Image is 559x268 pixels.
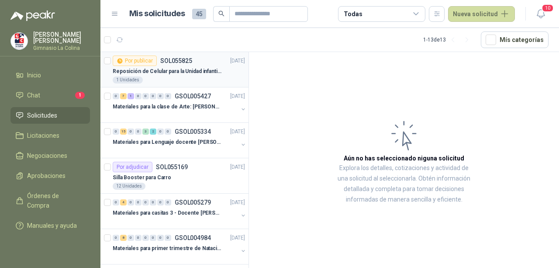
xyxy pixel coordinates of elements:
[113,67,221,76] p: Reposición de Celular para la Unidad infantil (con forro, y vidrio protector)
[33,45,90,51] p: Gimnasio La Colina
[75,92,85,99] span: 1
[27,191,82,210] span: Órdenes de Compra
[33,31,90,44] p: [PERSON_NAME] [PERSON_NAME]
[100,52,248,87] a: Por publicarSOL055825[DATE] Reposición de Celular para la Unidad infantil (con forro, y vidrio pr...
[113,209,221,217] p: Materiales para casitas 3 - Docente [PERSON_NAME]
[157,235,164,241] div: 0
[157,93,164,99] div: 0
[27,131,59,140] span: Licitaciones
[113,56,157,66] div: Por publicar
[11,33,28,49] img: Company Logo
[113,129,119,135] div: 0
[481,31,549,48] button: Mís categorías
[113,199,119,205] div: 0
[10,188,90,214] a: Órdenes de Compra
[344,153,464,163] h3: Aún no has seleccionado niguna solicitud
[10,10,55,21] img: Logo peakr
[165,129,171,135] div: 0
[165,93,171,99] div: 0
[113,235,119,241] div: 0
[230,128,245,136] p: [DATE]
[218,10,224,17] span: search
[120,93,127,99] div: 7
[542,4,554,12] span: 10
[113,138,221,146] p: Materiales para Lenguaje docente [PERSON_NAME]
[27,171,66,181] span: Aprobaciones
[175,199,211,205] p: GSOL005279
[192,9,206,19] span: 45
[175,93,211,99] p: GSOL005427
[135,93,141,99] div: 0
[113,77,143,84] div: 1 Unidades
[10,147,90,164] a: Negociaciones
[128,199,134,205] div: 0
[27,151,67,160] span: Negociaciones
[230,234,245,242] p: [DATE]
[533,6,549,22] button: 10
[142,199,149,205] div: 0
[113,174,171,182] p: Silla Booster para Carro
[113,93,119,99] div: 0
[150,199,156,205] div: 0
[142,235,149,241] div: 0
[150,93,156,99] div: 0
[10,67,90,84] a: Inicio
[10,87,90,104] a: Chat1
[142,129,149,135] div: 3
[128,129,134,135] div: 0
[423,33,474,47] div: 1 - 13 de 13
[160,58,192,64] p: SOL055825
[10,107,90,124] a: Solicitudes
[135,129,141,135] div: 0
[230,198,245,207] p: [DATE]
[175,129,211,135] p: GSOL005334
[230,57,245,65] p: [DATE]
[150,129,156,135] div: 2
[230,92,245,101] p: [DATE]
[230,163,245,171] p: [DATE]
[113,126,247,154] a: 0 15 0 0 3 2 0 0 GSOL005334[DATE] Materiales para Lenguaje docente [PERSON_NAME]
[27,221,77,230] span: Manuales y ayuda
[27,90,40,100] span: Chat
[135,235,141,241] div: 0
[100,158,248,194] a: Por adjudicarSOL055169[DATE] Silla Booster para Carro12 Unidades
[113,91,247,119] a: 0 7 1 0 0 0 0 0 GSOL005427[DATE] Materiales para la clase de Arte: [PERSON_NAME]
[27,70,41,80] span: Inicio
[129,7,185,20] h1: Mis solicitudes
[10,217,90,234] a: Manuales y ayuda
[175,235,211,241] p: GSOL004984
[113,183,145,190] div: 12 Unidades
[120,129,127,135] div: 15
[156,164,188,170] p: SOL055169
[142,93,149,99] div: 0
[27,111,57,120] span: Solicitudes
[10,167,90,184] a: Aprobaciones
[113,103,221,111] p: Materiales para la clase de Arte: [PERSON_NAME]
[113,162,152,172] div: Por adjudicar
[135,199,141,205] div: 0
[157,129,164,135] div: 0
[448,6,515,22] button: Nueva solicitud
[10,127,90,144] a: Licitaciones
[113,233,247,261] a: 0 8 0 0 0 0 0 0 GSOL004984[DATE] Materiales para primer trimestre de Natación
[120,199,127,205] div: 4
[113,244,221,253] p: Materiales para primer trimestre de Natación
[165,235,171,241] div: 0
[128,93,134,99] div: 1
[150,235,156,241] div: 0
[120,235,127,241] div: 8
[165,199,171,205] div: 0
[128,235,134,241] div: 0
[344,9,362,19] div: Todas
[336,163,472,205] p: Explora los detalles, cotizaciones y actividad de una solicitud al seleccionarla. Obtén informaci...
[113,197,247,225] a: 0 4 0 0 0 0 0 0 GSOL005279[DATE] Materiales para casitas 3 - Docente [PERSON_NAME]
[157,199,164,205] div: 0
